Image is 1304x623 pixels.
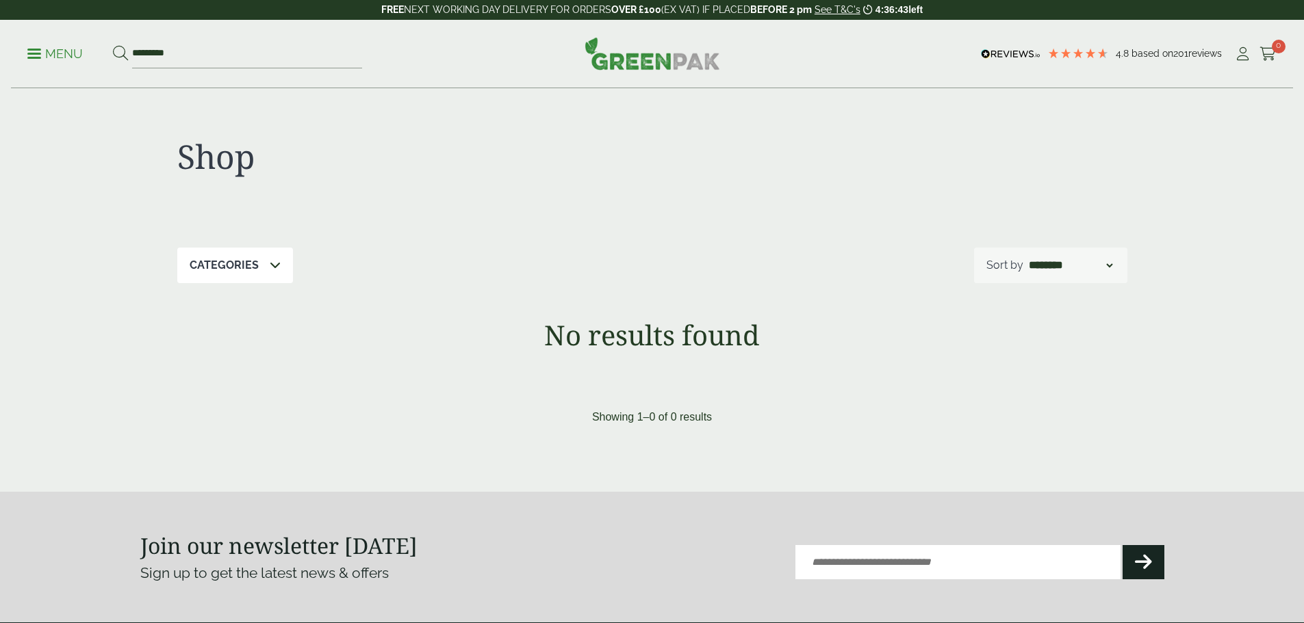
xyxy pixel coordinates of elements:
div: 4.79 Stars [1047,47,1109,59]
h1: No results found [140,319,1164,352]
span: 4.8 [1116,48,1132,59]
strong: FREE [381,4,404,15]
p: Showing 1–0 of 0 results [592,409,712,425]
strong: BEFORE 2 pm [750,4,812,15]
i: Cart [1260,47,1277,61]
strong: OVER £100 [611,4,661,15]
a: 0 [1260,44,1277,64]
span: 0 [1272,40,1286,53]
span: 201 [1173,48,1188,59]
img: GreenPak Supplies [585,37,720,70]
i: My Account [1234,47,1251,61]
p: Sort by [986,257,1023,274]
img: REVIEWS.io [981,49,1040,59]
a: Menu [27,46,83,59]
strong: Join our newsletter [DATE] [140,531,418,560]
h1: Shop [177,137,652,176]
p: Menu [27,46,83,62]
p: Categories [190,257,259,274]
span: left [908,4,923,15]
span: reviews [1188,48,1222,59]
span: Based on [1132,48,1173,59]
p: Sign up to get the latest news & offers [140,562,601,584]
span: 4:36:43 [875,4,908,15]
a: See T&C's [815,4,860,15]
select: Shop order [1026,257,1115,274]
